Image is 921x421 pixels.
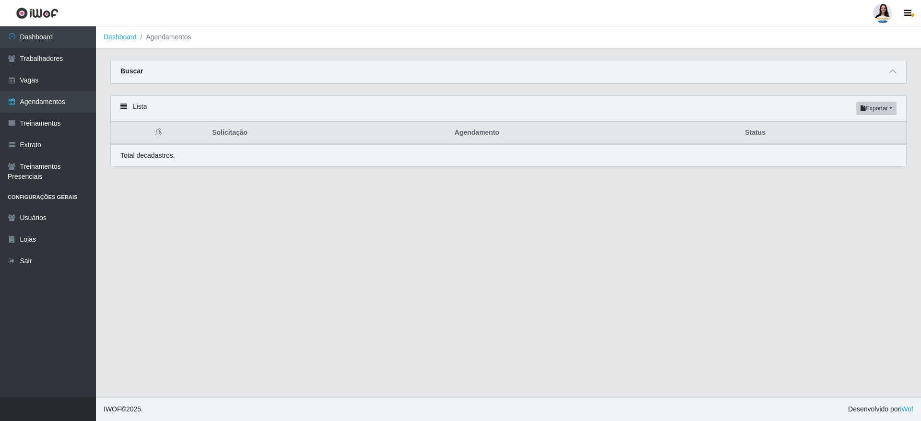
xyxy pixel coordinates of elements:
[856,102,897,115] button: Exportar
[848,404,913,414] span: Desenvolvido por
[739,122,906,144] th: Status
[16,7,59,19] img: CoreUI Logo
[120,67,143,75] strong: Buscar
[449,122,740,144] th: Agendamento
[900,405,913,413] a: iWof
[137,32,191,42] li: Agendamentos
[120,151,175,161] p: Total de cadastros.
[104,404,143,414] span: © 2025 .
[104,33,137,41] a: Dashboard
[96,26,921,48] nav: breadcrumb
[111,96,906,121] div: Lista
[206,122,449,144] th: Solicitação
[104,405,121,413] span: IWOF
